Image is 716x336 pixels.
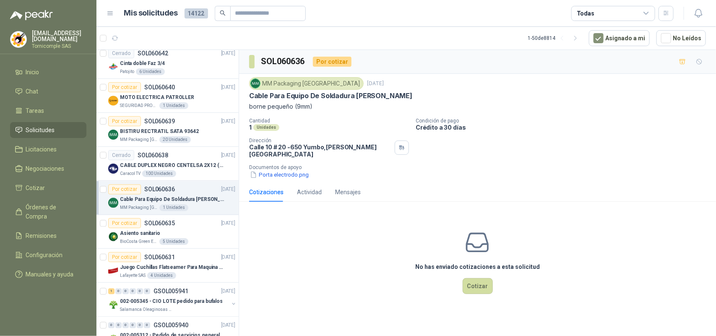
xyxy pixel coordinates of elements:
[120,263,224,271] p: Juego Cuchillas Flatseamer Para Maquina de Coser
[249,91,412,100] p: Cable Para Equipo De Soldadura [PERSON_NAME]
[144,288,150,294] div: 0
[108,116,141,126] div: Por cotizar
[154,288,188,294] p: GSOL005941
[142,170,176,177] div: 100 Unidades
[154,322,188,328] p: GSOL005940
[26,183,45,193] span: Cotizar
[120,238,158,245] p: BioCosta Green Energy S.A.S
[122,322,129,328] div: 0
[221,49,235,57] p: [DATE]
[249,164,713,170] p: Documentos de apoyo
[10,31,26,47] img: Company Logo
[221,117,235,125] p: [DATE]
[26,125,55,135] span: Solicitudes
[10,103,86,119] a: Tareas
[26,164,65,173] span: Negociaciones
[108,48,134,58] div: Cerrado
[26,68,39,77] span: Inicio
[144,254,175,260] p: SOL060631
[249,138,391,143] p: Dirección
[10,228,86,244] a: Remisiones
[144,220,175,226] p: SOL060635
[416,124,713,131] p: Crédito a 30 días
[120,229,160,237] p: Asiento sanitario
[10,199,86,224] a: Órdenes de Compra
[335,188,361,197] div: Mensajes
[108,96,118,106] img: Company Logo
[297,188,322,197] div: Actividad
[120,102,158,109] p: SEGURIDAD PROVISER LTDA
[10,141,86,157] a: Licitaciones
[313,57,351,67] div: Por cotizar
[108,150,134,160] div: Cerrado
[221,219,235,227] p: [DATE]
[137,322,143,328] div: 0
[108,266,118,276] img: Company Logo
[159,102,188,109] div: 1 Unidades
[144,118,175,124] p: SOL060639
[528,31,582,45] div: 1 - 50 de 8814
[120,161,224,169] p: CABLE DUPLEX NEGRO CENTELSA 2X12 (COLOR NEGRO)
[144,186,175,192] p: SOL060636
[108,164,118,174] img: Company Logo
[130,288,136,294] div: 0
[108,286,237,313] a: 1 0 0 0 0 0 GSOL005941[DATE] Company Logo002-005345 - CIO LOTE pedido para bufalosSalamanca Oleag...
[115,322,122,328] div: 0
[32,30,86,42] p: [EMAIL_ADDRESS][DOMAIN_NAME]
[577,9,594,18] div: Todas
[221,253,235,261] p: [DATE]
[26,270,74,279] span: Manuales y ayuda
[96,249,239,283] a: Por cotizarSOL060631[DATE] Company LogoJuego Cuchillas Flatseamer Para Maquina de CoserLafayette ...
[249,170,310,179] button: Porta electrodo.png
[589,30,650,46] button: Asignado a mi
[26,106,44,115] span: Tareas
[10,10,53,20] img: Logo peakr
[249,124,252,131] p: 1
[26,250,63,260] span: Configuración
[221,287,235,295] p: [DATE]
[185,8,208,18] span: 14122
[96,79,239,113] a: Por cotizarSOL060640[DATE] Company LogoMOTO ELECTRICA PATROLLERSEGURIDAD PROVISER LTDA1 Unidades
[120,272,146,279] p: Lafayette SAS
[144,84,175,90] p: SOL060640
[249,102,706,111] p: borne pequeño (9mm)
[108,130,118,140] img: Company Logo
[96,215,239,249] a: Por cotizarSOL060635[DATE] Company LogoAsiento sanitarioBioCosta Green Energy S.A.S5 Unidades
[249,143,391,158] p: Calle 10 # 20 -650 Yumbo , [PERSON_NAME][GEOGRAPHIC_DATA]
[108,62,118,72] img: Company Logo
[108,288,115,294] div: 1
[137,288,143,294] div: 0
[120,68,134,75] p: Patojito
[120,170,141,177] p: Caracol TV
[10,64,86,80] a: Inicio
[159,136,191,143] div: 20 Unidades
[26,231,57,240] span: Remisiones
[416,118,713,124] p: Condición de pago
[138,152,168,158] p: SOL060638
[108,184,141,194] div: Por cotizar
[96,147,239,181] a: CerradoSOL060638[DATE] Company LogoCABLE DUPLEX NEGRO CENTELSA 2X12 (COLOR NEGRO)Caracol TV100 Un...
[120,306,173,313] p: Salamanca Oleaginosas SAS
[96,181,239,215] a: Por cotizarSOL060636[DATE] Company LogoCable Para Equipo De Soldadura [PERSON_NAME]MM Packaging [...
[32,44,86,49] p: Tornicomple SAS
[120,136,158,143] p: MM Packaging [GEOGRAPHIC_DATA]
[249,188,284,197] div: Cotizaciones
[249,118,409,124] p: Cantidad
[115,288,122,294] div: 0
[26,203,78,221] span: Órdenes de Compra
[120,128,199,135] p: BISTIRU RECTRATIL SATA 93642
[10,266,86,282] a: Manuales y ayuda
[124,7,178,19] h1: Mis solicitudes
[26,87,39,96] span: Chat
[221,321,235,329] p: [DATE]
[415,262,540,271] h3: No has enviado cotizaciones a esta solicitud
[221,185,235,193] p: [DATE]
[26,145,57,154] span: Licitaciones
[10,122,86,138] a: Solicitudes
[108,322,115,328] div: 0
[10,247,86,263] a: Configuración
[10,83,86,99] a: Chat
[463,278,493,294] button: Cotizar
[10,161,86,177] a: Negociaciones
[249,77,364,90] div: MM Packaging [GEOGRAPHIC_DATA]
